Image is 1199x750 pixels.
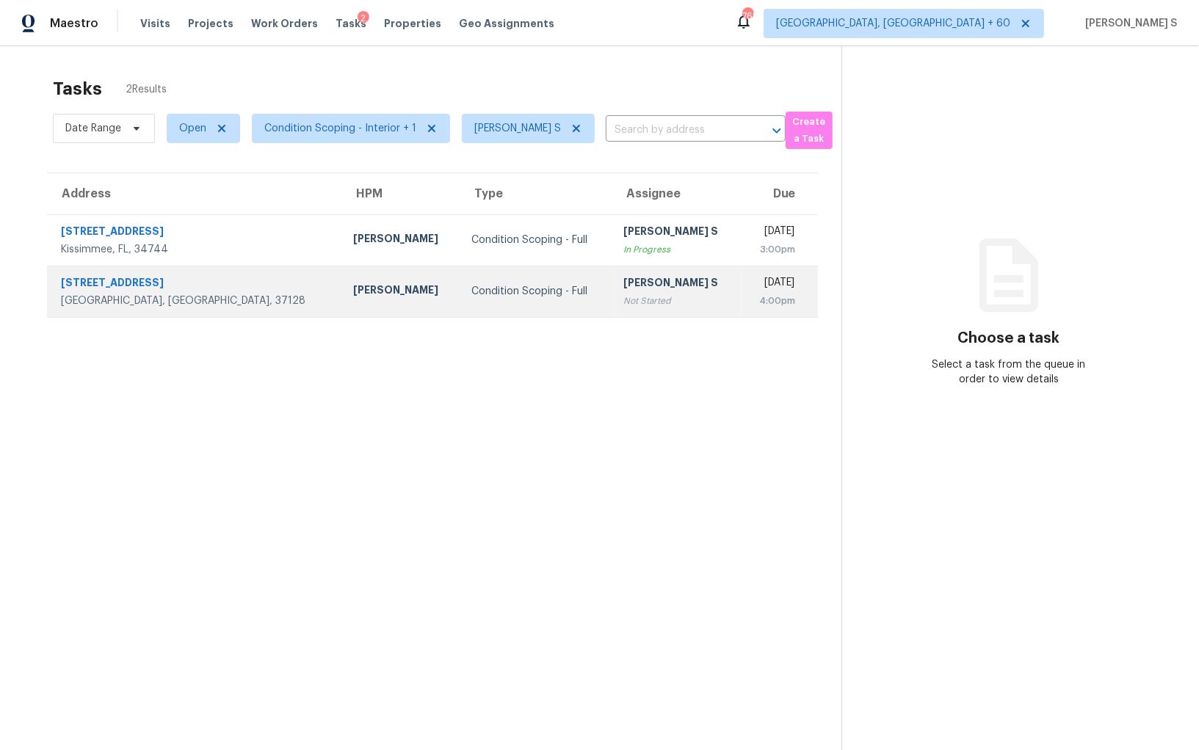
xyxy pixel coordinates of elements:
span: Properties [384,16,441,31]
div: 762 [742,9,753,23]
span: Condition Scoping - Interior + 1 [264,121,416,136]
h2: Tasks [53,81,102,96]
span: Tasks [336,18,366,29]
div: 3:00pm [753,242,795,257]
div: [PERSON_NAME] [353,231,448,250]
div: In Progress [624,242,729,257]
span: Date Range [65,121,121,136]
div: Select a task from the queue in order to view details [925,357,1092,387]
div: [PERSON_NAME] S [624,275,729,294]
div: [STREET_ADDRESS] [61,224,330,242]
div: [DATE] [753,275,795,294]
input: Search by address [606,119,745,142]
div: Condition Scoping - Full [471,233,600,247]
th: Address [47,173,341,214]
span: Geo Assignments [459,16,554,31]
div: 2 [358,11,369,26]
th: Due [741,173,818,214]
div: Kissimmee, FL, 34744 [61,242,330,257]
th: Assignee [612,173,741,214]
span: [PERSON_NAME] S [474,121,561,136]
span: Create a Task [793,114,825,148]
h3: Choose a task [957,331,1059,346]
button: Open [767,120,787,141]
th: Type [460,173,612,214]
span: Work Orders [251,16,318,31]
div: Condition Scoping - Full [471,284,600,299]
th: HPM [341,173,460,214]
span: [GEOGRAPHIC_DATA], [GEOGRAPHIC_DATA] + 60 [776,16,1010,31]
span: Open [179,121,206,136]
div: 4:00pm [753,294,795,308]
div: [STREET_ADDRESS] [61,275,330,294]
span: Maestro [50,16,98,31]
span: Visits [140,16,170,31]
div: [PERSON_NAME] S [624,224,729,242]
span: Projects [188,16,233,31]
button: Create a Task [786,112,833,149]
div: [DATE] [753,224,795,242]
span: [PERSON_NAME] S [1079,16,1177,31]
div: Not Started [624,294,729,308]
span: 2 Results [126,82,167,97]
div: [GEOGRAPHIC_DATA], [GEOGRAPHIC_DATA], 37128 [61,294,330,308]
div: [PERSON_NAME] [353,283,448,301]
